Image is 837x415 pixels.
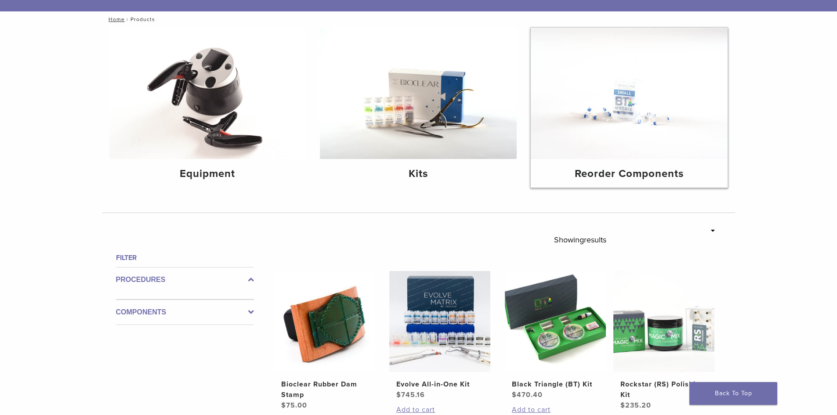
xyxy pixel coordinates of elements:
[116,274,254,285] label: Procedures
[396,379,483,390] h2: Evolve All-in-One Kit
[620,401,625,410] span: $
[512,390,543,399] bdi: 470.40
[396,390,401,399] span: $
[554,231,606,249] p: Showing results
[396,404,483,415] a: Add to cart: “Evolve All-in-One Kit”
[613,271,715,411] a: Rockstar (RS) Polishing KitRockstar (RS) Polishing Kit $235.20
[320,28,517,159] img: Kits
[505,271,606,372] img: Black Triangle (BT) Kit
[538,166,721,182] h4: Reorder Components
[274,271,376,411] a: Bioclear Rubber Dam StampBioclear Rubber Dam Stamp $75.00
[102,11,735,27] nav: Products
[504,271,607,400] a: Black Triangle (BT) KitBlack Triangle (BT) Kit $470.40
[281,379,368,400] h2: Bioclear Rubber Dam Stamp
[327,166,510,182] h4: Kits
[281,401,307,410] bdi: 75.00
[125,17,130,22] span: /
[389,271,490,372] img: Evolve All-in-One Kit
[531,28,728,188] a: Reorder Components
[531,28,728,159] img: Reorder Components
[281,401,286,410] span: $
[620,379,707,400] h2: Rockstar (RS) Polishing Kit
[389,271,491,400] a: Evolve All-in-One KitEvolve All-in-One Kit $745.16
[689,382,777,405] a: Back To Top
[116,166,299,182] h4: Equipment
[512,379,599,390] h2: Black Triangle (BT) Kit
[396,390,425,399] bdi: 745.16
[512,390,517,399] span: $
[274,271,375,372] img: Bioclear Rubber Dam Stamp
[620,401,651,410] bdi: 235.20
[320,28,517,188] a: Kits
[106,16,125,22] a: Home
[116,307,254,318] label: Components
[109,28,306,188] a: Equipment
[512,404,599,415] a: Add to cart: “Black Triangle (BT) Kit”
[116,253,254,263] h4: Filter
[613,271,714,372] img: Rockstar (RS) Polishing Kit
[109,28,306,159] img: Equipment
